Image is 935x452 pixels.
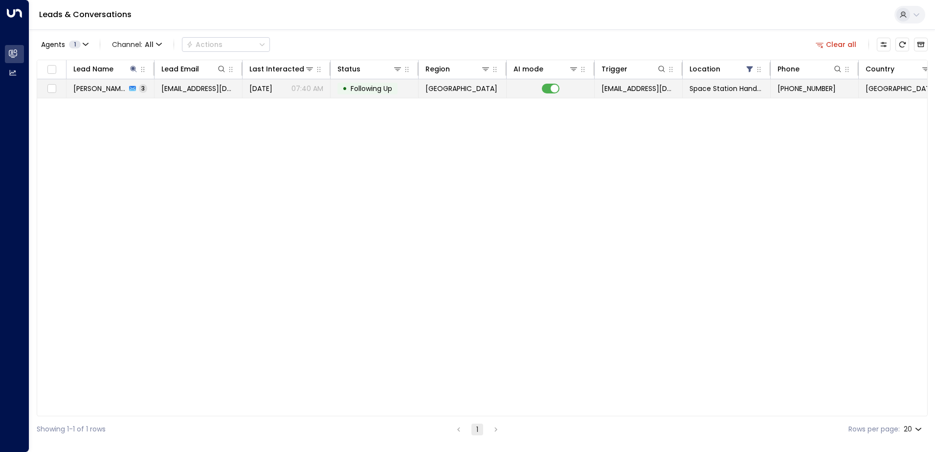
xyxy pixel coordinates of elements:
[41,41,65,48] span: Agents
[601,84,675,93] span: leads@space-station.co.uk
[37,38,92,51] button: Agents1
[45,83,58,95] span: Toggle select row
[161,63,226,75] div: Lead Email
[601,63,627,75] div: Trigger
[877,38,890,51] button: Customize
[425,63,490,75] div: Region
[69,41,81,48] span: 1
[337,63,402,75] div: Status
[351,84,392,93] span: Following Up
[778,63,800,75] div: Phone
[182,37,270,52] div: Button group with a nested menu
[904,422,924,436] div: 20
[291,84,323,93] p: 07:40 AM
[45,64,58,76] span: Toggle select all
[337,63,360,75] div: Status
[778,63,843,75] div: Phone
[914,38,928,51] button: Archived Leads
[866,63,931,75] div: Country
[425,63,450,75] div: Region
[249,63,314,75] div: Last Interacted
[513,63,543,75] div: AI mode
[73,63,113,75] div: Lead Name
[690,63,755,75] div: Location
[342,80,347,97] div: •
[866,63,894,75] div: Country
[471,424,483,435] button: page 1
[139,84,147,92] span: 3
[161,63,199,75] div: Lead Email
[690,63,720,75] div: Location
[73,63,138,75] div: Lead Name
[249,84,272,93] span: Aug 28, 2025
[108,38,166,51] button: Channel:All
[601,63,667,75] div: Trigger
[513,63,579,75] div: AI mode
[778,84,836,93] span: +4479505500450
[690,84,763,93] span: Space Station Handsworth
[425,84,497,93] span: Birmingham
[73,84,126,93] span: Jay Andrews
[145,41,154,48] span: All
[249,63,304,75] div: Last Interacted
[186,40,223,49] div: Actions
[848,424,900,434] label: Rows per page:
[108,38,166,51] span: Channel:
[812,38,861,51] button: Clear all
[895,38,909,51] span: Refresh
[161,84,235,93] span: clearer.patois-8b@icloud.com
[37,424,106,434] div: Showing 1-1 of 1 rows
[452,423,502,435] nav: pagination navigation
[182,37,270,52] button: Actions
[39,9,132,20] a: Leads & Conversations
